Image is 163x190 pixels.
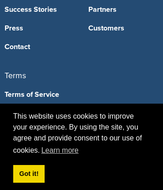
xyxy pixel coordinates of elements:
[88,6,158,13] a: Partners
[40,144,80,157] a: learn more about cookies
[5,70,26,80] span: Terms
[5,43,75,50] a: Contact
[13,111,150,157] span: This website uses cookies to improve your experience. By using the site, you agree and provide co...
[5,91,145,98] a: Terms of Service
[5,25,75,32] a: Press
[88,25,158,32] a: Customers
[5,6,75,13] a: Success Stories
[13,165,45,183] a: dismiss cookie message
